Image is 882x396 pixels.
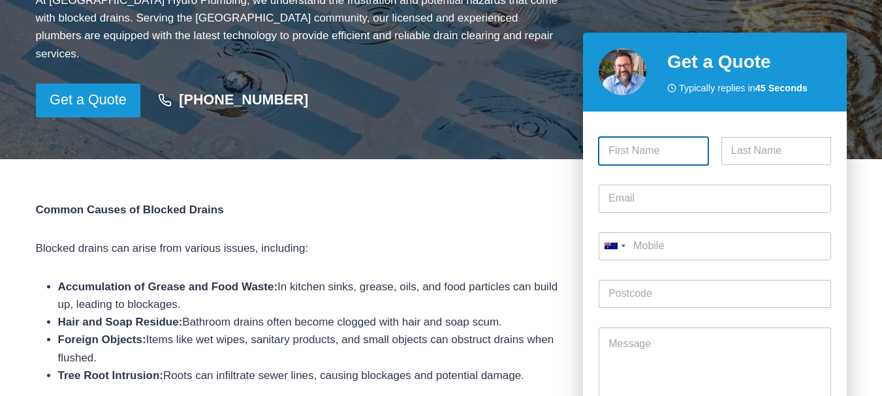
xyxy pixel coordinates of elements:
[58,331,563,366] li: Items like wet wipes, sanitary products, and small objects can obstruct drains when flushed.​
[599,232,630,260] button: Selected country
[50,89,127,112] span: Get a Quote
[36,239,563,257] p: Blocked drains can arise from various issues, including:
[36,84,141,117] a: Get a Quote
[58,278,563,313] li: In kitchen sinks, grease, oils, and food particles can build up, leading to blockages.​
[667,48,831,76] h2: Get a Quote
[179,91,308,108] strong: [PHONE_NUMBER]
[58,316,183,328] strong: Hair and Soap Residue:
[58,313,563,331] li: Bathroom drains often become clogged with hair and soap scum.​
[36,204,224,216] strong: Common Causes of Blocked Drains
[721,137,831,165] input: Last Name
[599,280,830,308] input: Postcode
[58,369,164,382] strong: Tree Root Intrusion:
[599,232,830,260] input: Mobile
[58,333,146,346] strong: Foreign Objects:
[58,281,278,293] strong: Accumulation of Grease and Food Waste:
[58,367,563,384] li: Roots can infiltrate sewer lines, causing blockages and potential damage.​
[755,83,808,93] strong: 45 Seconds
[599,185,830,213] input: Email
[679,81,808,96] span: Typically replies in
[599,137,708,165] input: First Name
[146,85,321,115] a: [PHONE_NUMBER]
